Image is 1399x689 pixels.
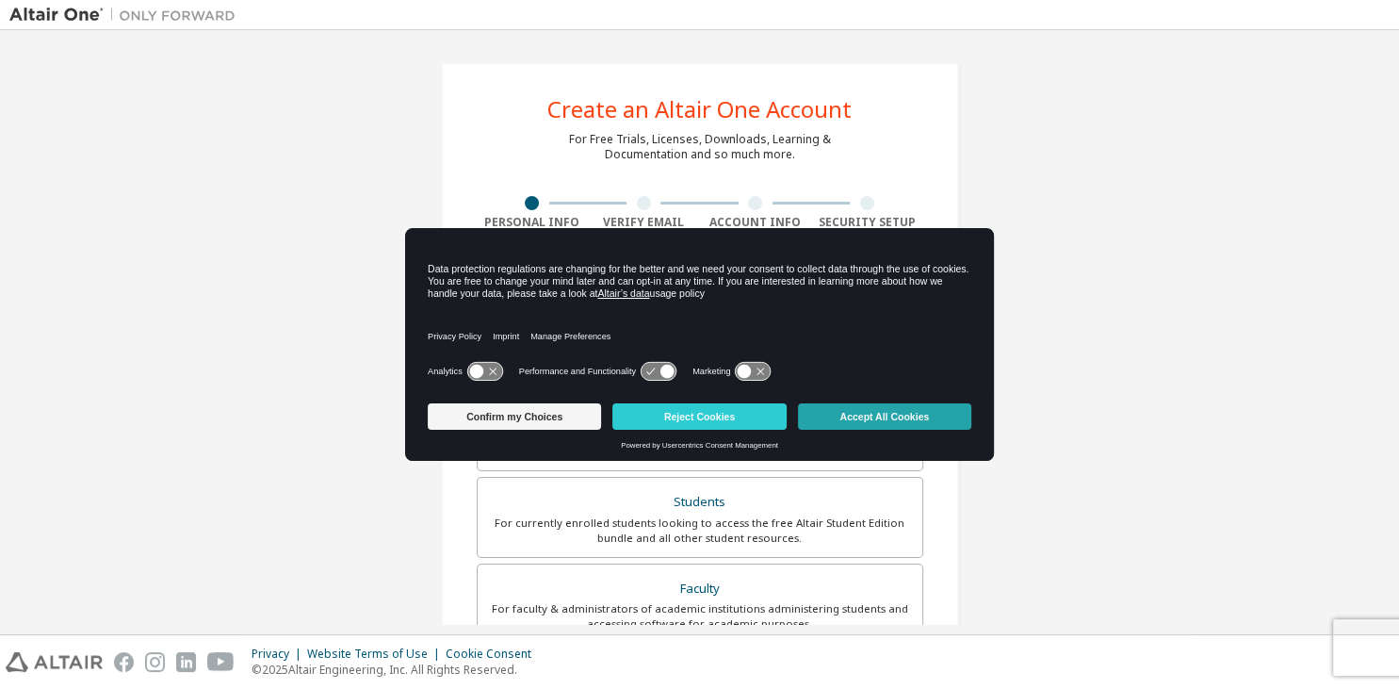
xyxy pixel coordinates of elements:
div: For Free Trials, Licenses, Downloads, Learning & Documentation and so much more. [569,132,831,162]
div: Personal Info [477,215,589,230]
div: Website Terms of Use [307,647,446,662]
div: Faculty [489,576,911,602]
div: Account Info [700,215,812,230]
img: linkedin.svg [176,652,196,672]
div: For faculty & administrators of academic institutions administering students and accessing softwa... [489,601,911,632]
img: Altair One [9,6,245,25]
img: facebook.svg [114,652,134,672]
div: Create an Altair One Account [547,98,852,121]
div: Privacy [252,647,307,662]
div: Security Setup [811,215,923,230]
img: altair_logo.svg [6,652,103,672]
div: Cookie Consent [446,647,543,662]
img: youtube.svg [207,652,235,672]
div: Students [489,489,911,516]
div: For currently enrolled students looking to access the free Altair Student Edition bundle and all ... [489,516,911,546]
div: Verify Email [588,215,700,230]
p: © 2025 Altair Engineering, Inc. All Rights Reserved. [252,662,543,678]
img: instagram.svg [145,652,165,672]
